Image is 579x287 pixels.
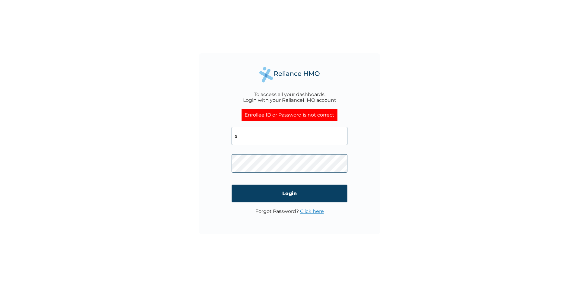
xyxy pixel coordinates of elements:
div: To access all your dashboards, Login with your RelianceHMO account [243,92,336,103]
div: Enrollee ID or Password is not correct [242,109,337,121]
a: Click here [300,208,324,214]
input: Email address or HMO ID [232,127,347,145]
img: Reliance Health's Logo [259,67,320,82]
input: Login [232,185,347,202]
p: Forgot Password? [255,208,324,214]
